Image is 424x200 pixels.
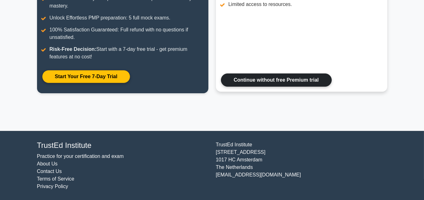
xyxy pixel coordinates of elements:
[37,141,208,150] h4: TrustEd Institute
[37,161,58,166] a: About Us
[42,70,130,83] a: Start Your Free 7-Day Trial
[37,154,124,159] a: Practice for your certification and exam
[212,141,391,190] div: TrustEd Institute [STREET_ADDRESS] 1017 HC Amsterdam The Netherlands [EMAIL_ADDRESS][DOMAIN_NAME]
[37,184,68,189] a: Privacy Policy
[221,73,332,87] a: Continue without free Premium trial
[37,176,74,181] a: Terms of Service
[37,169,62,174] a: Contact Us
